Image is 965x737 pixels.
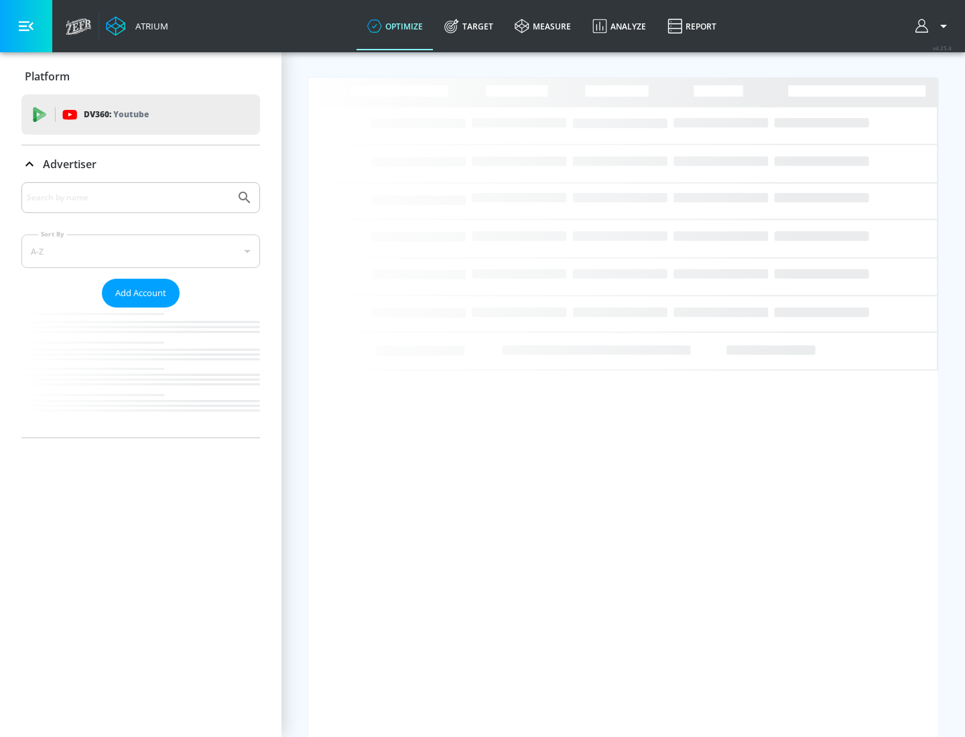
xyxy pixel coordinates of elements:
[38,230,67,239] label: Sort By
[933,44,952,52] span: v 4.25.4
[25,69,70,84] p: Platform
[21,58,260,95] div: Platform
[102,279,180,308] button: Add Account
[21,94,260,135] div: DV360: Youtube
[27,189,230,206] input: Search by name
[21,145,260,183] div: Advertiser
[504,2,582,50] a: measure
[21,308,260,438] nav: list of Advertiser
[582,2,657,50] a: Analyze
[106,16,168,36] a: Atrium
[113,107,149,121] p: Youtube
[115,285,166,301] span: Add Account
[357,2,434,50] a: optimize
[21,182,260,438] div: Advertiser
[130,20,168,32] div: Atrium
[21,234,260,268] div: A-Z
[43,157,96,172] p: Advertiser
[657,2,727,50] a: Report
[84,107,149,122] p: DV360:
[434,2,504,50] a: Target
